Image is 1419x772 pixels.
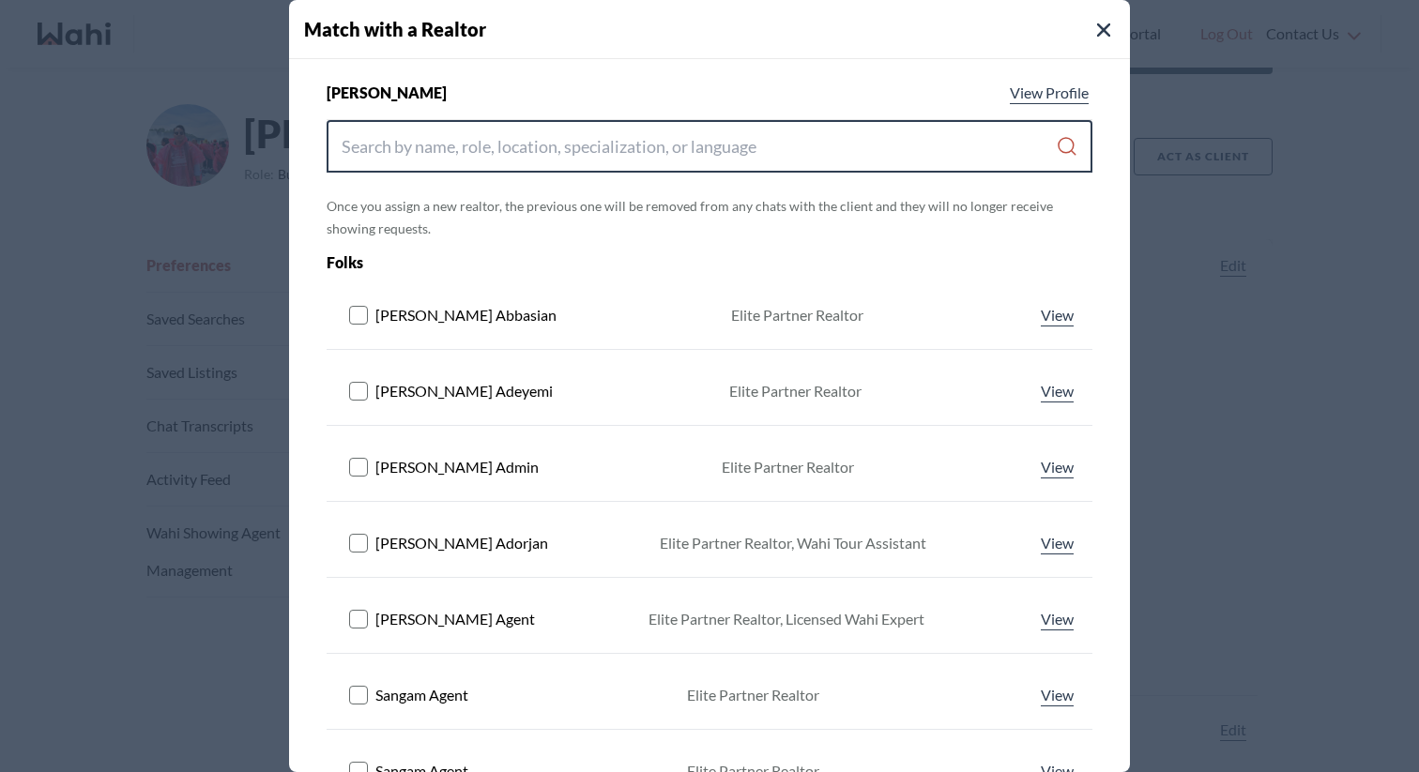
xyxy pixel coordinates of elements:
a: View profile [1037,456,1077,478]
a: View profile [1037,304,1077,326]
div: Elite Partner Realtor [722,456,854,478]
span: [PERSON_NAME] Adeyemi [375,380,553,402]
span: [PERSON_NAME] Abbasian [375,304,557,326]
span: [PERSON_NAME] Admin [375,456,539,478]
a: View profile [1006,82,1092,104]
span: Sangam Agent [375,684,468,706]
span: [PERSON_NAME] Adorjan [375,532,548,554]
a: View profile [1037,380,1077,402]
button: Close Modal [1092,19,1115,41]
div: Elite Partner Realtor [731,304,863,326]
div: Elite Partner Realtor, Licensed Wahi Expert [648,608,924,630]
div: Elite Partner Realtor [687,684,819,706]
span: [PERSON_NAME] Agent [375,608,535,630]
div: Elite Partner Realtor [729,380,862,402]
span: [PERSON_NAME] [327,82,447,104]
h4: Match with a Realtor [304,15,1130,43]
a: View profile [1037,608,1077,630]
a: View profile [1037,684,1077,706]
div: Folks [327,251,939,274]
div: Elite Partner Realtor, Wahi Tour Assistant [660,532,926,554]
a: View profile [1037,532,1077,554]
input: Search input [342,129,1056,163]
p: Once you assign a new realtor, the previous one will be removed from any chats with the client an... [327,195,1092,240]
